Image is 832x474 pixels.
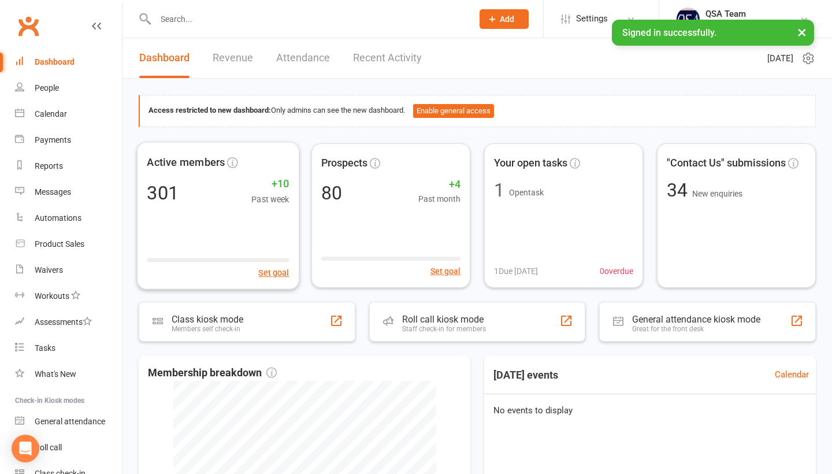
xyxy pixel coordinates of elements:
span: Past month [418,192,460,205]
span: +10 [251,175,289,192]
div: Automations [35,213,81,223]
div: General attendance [35,417,105,426]
button: Set goal [430,265,460,277]
div: Assessments [35,317,92,327]
div: Reports [35,161,63,171]
a: General attendance kiosk mode [15,409,122,435]
a: Reports [15,153,122,179]
div: Class kiosk mode [172,314,243,325]
div: Only admins can see the new dashboard. [148,104,807,118]
a: Roll call [15,435,122,461]
span: Active members [147,154,225,171]
div: People [35,83,59,92]
div: Tasks [35,343,55,353]
div: QSA Sport Aerobics [705,19,775,29]
div: 80 [321,184,342,202]
div: 1 [494,181,504,199]
a: People [15,75,122,101]
a: Dashboard [139,38,190,78]
span: 1 Due [DATE] [494,265,538,277]
div: Members self check-in [172,325,243,333]
div: Workouts [35,291,69,301]
span: "Contact Us" submissions [667,155,786,172]
div: Open Intercom Messenger [12,435,39,462]
input: Search... [152,11,465,27]
a: Messages [15,179,122,205]
a: Calendar [15,101,122,127]
a: Waivers [15,257,122,283]
div: Product Sales [35,239,84,249]
a: Product Sales [15,231,122,257]
a: Calendar [775,368,809,382]
div: Messages [35,187,71,197]
div: QSA Team [705,9,775,19]
span: Add [500,14,514,24]
a: What's New [15,361,122,387]
div: No events to display [480,394,820,427]
div: Dashboard [35,57,75,66]
span: 34 [667,179,692,201]
div: General attendance kiosk mode [632,314,760,325]
span: Past week [251,192,289,205]
img: thumb_image1645967867.png [677,8,700,31]
span: Membership breakdown [148,365,277,382]
span: Open task [509,188,544,197]
span: Prospects [321,155,367,172]
a: Recent Activity [353,38,422,78]
div: Great for the front desk [632,325,760,333]
div: Calendar [35,109,67,118]
div: Staff check-in for members [402,325,486,333]
strong: Access restricted to new dashboard: [148,106,271,114]
div: Waivers [35,265,63,275]
a: Clubworx [14,12,43,40]
span: [DATE] [767,51,793,65]
div: Roll call kiosk mode [402,314,486,325]
a: Revenue [213,38,253,78]
span: Settings [576,6,608,32]
h3: [DATE] events [484,365,567,386]
div: Roll call [35,443,62,452]
span: +4 [418,176,460,193]
a: Assessments [15,309,122,335]
div: What's New [35,369,76,379]
a: Attendance [276,38,330,78]
span: Signed in successfully. [622,27,716,38]
a: Automations [15,205,122,231]
a: Tasks [15,335,122,361]
a: Payments [15,127,122,153]
div: 301 [147,183,179,202]
button: Set goal [258,266,289,279]
a: Dashboard [15,49,122,75]
button: Add [480,9,529,29]
span: New enquiries [692,189,742,198]
span: 0 overdue [600,265,633,277]
span: Your open tasks [494,155,567,172]
a: Workouts [15,283,122,309]
button: Enable general access [413,104,494,118]
div: Payments [35,135,71,145]
button: × [792,20,812,45]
